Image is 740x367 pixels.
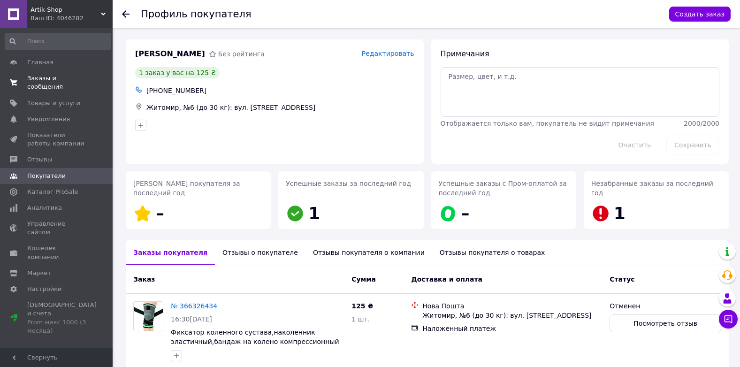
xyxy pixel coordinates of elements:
span: [PERSON_NAME] покупателя за последний год [133,180,240,197]
a: Фиксатор коленного сустава,наколенник эластичный,бандаж на колено компрессионный с фиксатором ARTK [171,329,339,355]
span: – [156,204,164,223]
span: Заказы и сообщения [27,74,87,91]
span: Отзывы [27,155,52,164]
div: Отзывы о покупателе [215,240,305,265]
span: 1 [308,204,320,223]
div: Житомир, №6 (до 30 кг): вул. [STREET_ADDRESS] [422,311,602,320]
div: Вернуться назад [122,9,130,19]
span: 16:30[DATE] [171,315,212,323]
button: Посмотреть отзыв [610,314,721,332]
span: Покупатели [27,172,66,180]
input: Поиск [5,33,111,50]
div: Житомир, №6 (до 30 кг): вул. [STREET_ADDRESS] [145,101,416,114]
span: Настройки [27,285,61,293]
span: Сумма [351,275,376,283]
button: Создать заказ [669,7,731,22]
span: Доставка и оплата [411,275,482,283]
span: Посмотреть отзыв [633,319,697,328]
div: Наложенный платеж [422,324,602,333]
h1: Профиль покупателя [141,8,252,20]
a: № 366326434 [171,302,217,310]
span: Без рейтинга [218,50,265,58]
span: Показатели работы компании [27,131,87,148]
span: Примечания [441,49,489,58]
span: [DEMOGRAPHIC_DATA] и счета [27,301,97,335]
div: Prom микс 1000 (3 месяца) [27,318,97,335]
button: Чат с покупателем [719,310,738,329]
span: Кошелек компании [27,244,87,261]
span: Главная [27,58,53,67]
span: Редактировать [362,50,414,57]
span: Успешные заказы с Пром-оплатой за последний год [439,180,567,197]
span: 1 шт. [351,315,370,323]
span: – [461,204,470,223]
span: Artik-Shop [31,6,101,14]
div: Отзывы покупателя о компании [305,240,432,265]
span: Успешные заказы за последний год [286,180,411,187]
span: [PERSON_NAME] [135,49,205,60]
span: Незабранные заказы за последний год [591,180,713,197]
span: Уведомления [27,115,70,123]
span: Аналитика [27,204,62,212]
span: Товары и услуги [27,99,80,107]
img: Фото товару [134,302,163,331]
div: 1 заказ у вас на 125 ₴ [135,67,220,78]
div: Нова Пошта [422,301,602,311]
span: 125 ₴ [351,302,373,310]
span: Заказ [133,275,155,283]
span: Отображается только вам, покупатель не видит примечания [441,120,654,127]
div: Отзывы покупателя о товарах [432,240,553,265]
div: Отменен [610,301,721,311]
div: Ваш ID: 4046282 [31,14,113,23]
span: Статус [610,275,634,283]
div: [PHONE_NUMBER] [145,84,416,97]
div: Заказы покупателя [126,240,215,265]
span: Каталог ProSale [27,188,78,196]
span: 2000 / 2000 [684,120,719,127]
span: 1 [614,204,626,223]
span: Управление сайтом [27,220,87,237]
a: Фото товару [133,301,163,331]
span: Маркет [27,269,51,277]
